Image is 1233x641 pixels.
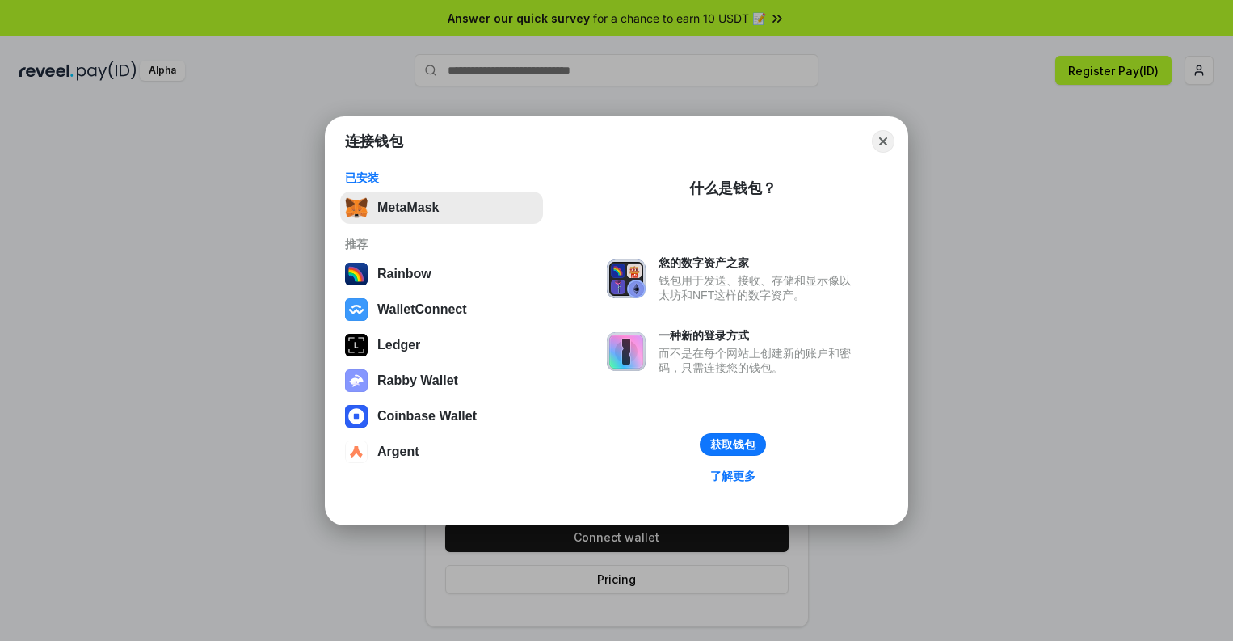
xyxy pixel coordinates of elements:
div: Rainbow [377,267,431,281]
h1: 连接钱包 [345,132,403,151]
div: 钱包用于发送、接收、存储和显示像以太坊和NFT这样的数字资产。 [659,273,859,302]
div: Coinbase Wallet [377,409,477,424]
img: svg+xml,%3Csvg%20xmlns%3D%22http%3A%2F%2Fwww.w3.org%2F2000%2Fsvg%22%20fill%3D%22none%22%20viewBox... [345,369,368,392]
button: Rabby Wallet [340,365,543,397]
img: svg+xml,%3Csvg%20xmlns%3D%22http%3A%2F%2Fwww.w3.org%2F2000%2Fsvg%22%20width%3D%2228%22%20height%3... [345,334,368,356]
img: svg+xml,%3Csvg%20width%3D%22120%22%20height%3D%22120%22%20viewBox%3D%220%200%20120%20120%22%20fil... [345,263,368,285]
button: Close [872,130,894,153]
div: 而不是在每个网站上创建新的账户和密码，只需连接您的钱包。 [659,346,859,375]
button: Ledger [340,329,543,361]
img: svg+xml,%3Csvg%20width%3D%2228%22%20height%3D%2228%22%20viewBox%3D%220%200%2028%2028%22%20fill%3D... [345,298,368,321]
div: 了解更多 [710,469,755,483]
div: 获取钱包 [710,437,755,452]
a: 了解更多 [701,466,765,487]
button: MetaMask [340,192,543,224]
img: svg+xml,%3Csvg%20fill%3D%22none%22%20height%3D%2233%22%20viewBox%3D%220%200%2035%2033%22%20width%... [345,196,368,219]
div: Rabby Wallet [377,373,458,388]
div: MetaMask [377,200,439,215]
img: svg+xml,%3Csvg%20xmlns%3D%22http%3A%2F%2Fwww.w3.org%2F2000%2Fsvg%22%20fill%3D%22none%22%20viewBox... [607,332,646,371]
div: WalletConnect [377,302,467,317]
button: WalletConnect [340,293,543,326]
img: svg+xml,%3Csvg%20width%3D%2228%22%20height%3D%2228%22%20viewBox%3D%220%200%2028%2028%22%20fill%3D... [345,441,368,463]
div: 推荐 [345,237,538,251]
button: 获取钱包 [700,433,766,456]
div: Argent [377,445,419,459]
div: Ledger [377,338,420,352]
div: 您的数字资产之家 [659,255,859,270]
button: Coinbase Wallet [340,400,543,432]
div: 什么是钱包？ [689,179,776,198]
img: svg+xml,%3Csvg%20width%3D%2228%22%20height%3D%2228%22%20viewBox%3D%220%200%2028%2028%22%20fill%3D... [345,405,368,428]
button: Argent [340,436,543,468]
div: 已安装 [345,171,538,185]
button: Rainbow [340,258,543,290]
img: svg+xml,%3Csvg%20xmlns%3D%22http%3A%2F%2Fwww.w3.org%2F2000%2Fsvg%22%20fill%3D%22none%22%20viewBox... [607,259,646,298]
div: 一种新的登录方式 [659,328,859,343]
